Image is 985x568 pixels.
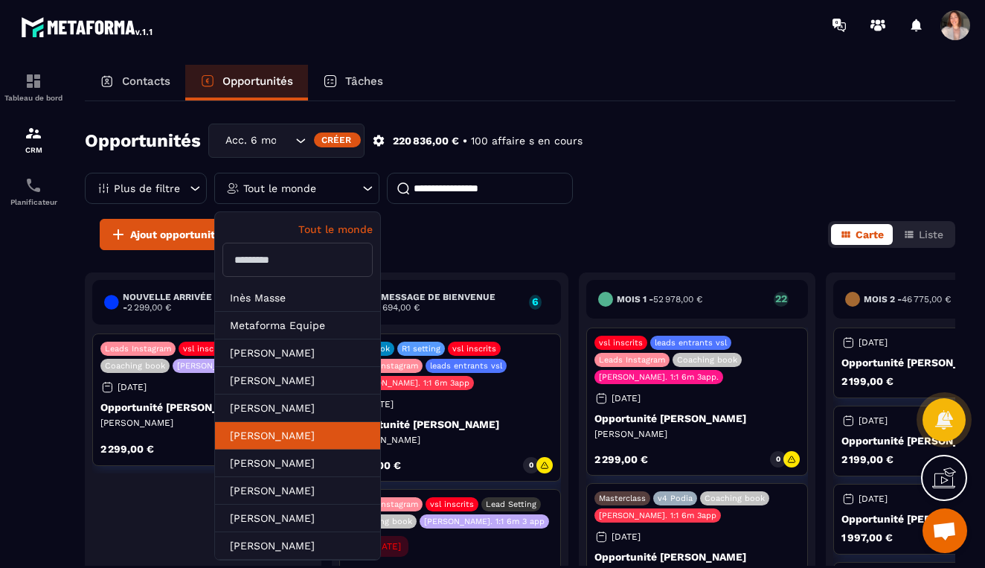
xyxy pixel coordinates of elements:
[919,229,943,240] span: Liste
[25,124,42,142] img: formation
[352,378,469,388] p: [PERSON_NAME]. 1:1 6m 3app
[4,146,63,154] p: CRM
[831,224,893,245] button: Carte
[529,296,542,307] p: 6
[85,65,185,100] a: Contacts
[177,361,298,371] p: [PERSON_NAME]. 1:1 6m 3 app
[4,113,63,165] a: formationformationCRM
[114,183,180,194] p: Plus de filtre
[430,361,502,371] p: leads entrants vsl
[314,133,361,147] div: Créer
[347,418,553,430] p: Opportunité [PERSON_NAME]
[923,508,967,553] a: Ouvrir le chat
[215,339,380,367] li: [PERSON_NAME]
[452,344,496,354] p: vsl inscrits
[352,500,418,509] p: Leads Instagram
[208,124,365,158] div: Search for option
[599,494,646,503] p: Masterclass
[215,450,380,477] li: [PERSON_NAME]
[215,422,380,450] li: [PERSON_NAME]
[215,395,380,422] li: [PERSON_NAME]
[864,294,951,304] h6: Mois 2 -
[612,532,641,542] p: [DATE]
[123,292,273,313] h6: Nouvelle arrivée 🌸 -
[599,372,719,382] p: [PERSON_NAME]. 1:1 6m 3app.
[352,361,418,371] p: Leads Instagram
[776,454,780,465] p: 0
[345,74,383,88] p: Tâches
[658,494,693,503] p: v4 Podia
[308,65,398,100] a: Tâches
[122,74,170,88] p: Contacts
[486,500,536,509] p: Lead Setting
[471,134,583,148] p: 100 affaire s en cours
[100,417,306,429] p: [PERSON_NAME]
[127,302,171,313] span: 2 299,00 €
[894,224,952,245] button: Liste
[105,361,165,371] p: Coaching book
[599,338,643,348] p: vsl inscrits
[372,541,401,552] p: [DATE]
[100,401,306,413] p: Opportunité [PERSON_NAME]
[183,344,227,354] p: vsl inscrits
[215,477,380,505] li: [PERSON_NAME]
[594,551,800,563] p: Opportunité [PERSON_NAME]
[352,517,412,526] p: Coaching book
[841,376,893,386] p: 2 199,00 €
[463,134,467,148] p: •
[222,74,293,88] p: Opportunités
[856,229,884,240] span: Carte
[529,460,533,470] p: 0
[347,434,553,446] p: [PERSON_NAME]
[774,293,789,304] p: 22
[655,338,727,348] p: leads entrants vsl
[4,94,63,102] p: Tableau de bord
[25,176,42,194] img: scheduler
[841,454,893,465] p: 2 199,00 €
[222,133,277,149] span: Acc. 6 mois - 3 appels
[705,494,765,503] p: Coaching book
[372,302,420,313] span: 14 694,00 €
[594,454,648,465] p: 2 299,00 €
[118,382,147,392] p: [DATE]
[215,532,380,560] li: [PERSON_NAME]
[612,393,641,403] p: [DATE]
[599,355,665,365] p: Leads Instagram
[277,133,292,149] input: Search for option
[215,505,380,532] li: [PERSON_NAME]
[105,344,171,354] p: Leads Instagram
[130,227,221,242] span: Ajout opportunité
[617,294,702,304] h6: Mois 1 -
[902,294,951,304] span: 46 775,00 €
[21,13,155,40] img: logo
[4,61,63,113] a: formationformationTableau de bord
[859,415,888,426] p: [DATE]
[653,294,702,304] span: 52 978,00 €
[215,284,380,312] li: Inès Masse
[25,72,42,90] img: formation
[243,183,316,194] p: Tout le monde
[215,367,380,395] li: [PERSON_NAME]
[100,444,154,454] p: 2 299,00 €
[859,494,888,504] p: [DATE]
[594,428,800,440] p: [PERSON_NAME]
[368,292,522,313] h6: 👋 Message de Bienvenue -
[185,65,308,100] a: Opportunités
[677,355,737,365] p: Coaching book
[100,219,231,250] button: Ajout opportunité
[4,198,63,206] p: Planificateur
[859,337,888,348] p: [DATE]
[222,223,373,235] p: Tout le monde
[424,517,545,526] p: [PERSON_NAME]. 1:1 6m 3 app
[430,500,474,509] p: vsl inscrits
[4,165,63,217] a: schedulerschedulerPlanificateur
[841,532,893,543] p: 1 997,00 €
[599,511,716,520] p: [PERSON_NAME]. 1:1 6m 3app
[85,126,201,156] h2: Opportunités
[393,134,459,148] p: 220 836,00 €
[402,344,440,354] p: R1 setting
[215,312,380,339] li: Metaforma Equipe
[594,412,800,424] p: Opportunité [PERSON_NAME]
